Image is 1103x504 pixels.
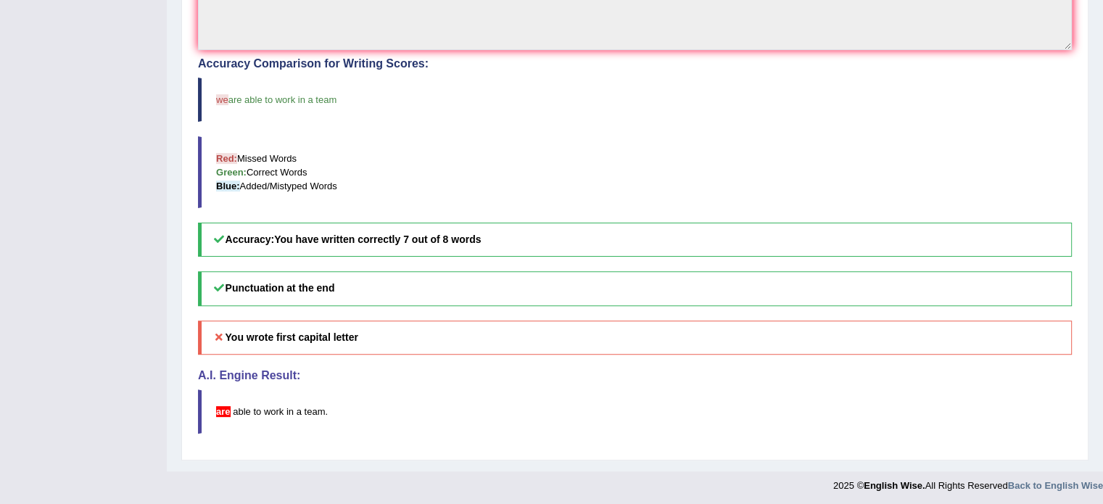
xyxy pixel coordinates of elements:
span: team [305,406,326,417]
h5: Punctuation at the end [198,271,1072,305]
strong: English Wise. [864,480,925,491]
b: Blue: [216,181,240,191]
span: This sentence does not start with an uppercase letter. (did you mean: Are) [216,406,231,417]
span: work [264,406,284,417]
h5: Accuracy: [198,223,1072,257]
span: we [216,94,228,105]
span: a [297,406,302,417]
h4: Accuracy Comparison for Writing Scores: [198,57,1072,70]
blockquote: Missed Words Correct Words Added/Mistyped Words [198,136,1072,208]
b: Green: [216,167,247,178]
span: in [286,406,294,417]
div: 2025 © All Rights Reserved [833,471,1103,492]
blockquote: . [198,389,1072,434]
b: You have written correctly 7 out of 8 words [274,234,481,245]
b: Red: [216,153,237,164]
span: to [253,406,261,417]
span: able [233,406,251,417]
h5: You wrote first capital letter [198,321,1072,355]
h4: A.I. Engine Result: [198,369,1072,382]
a: Back to English Wise [1008,480,1103,491]
span: are able to work in a team [228,94,337,105]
